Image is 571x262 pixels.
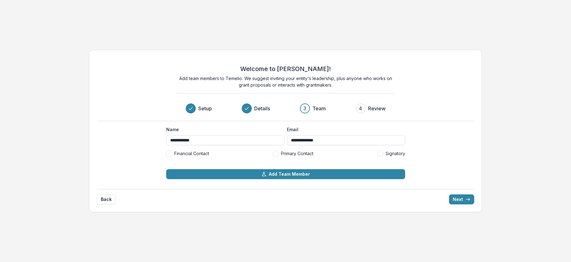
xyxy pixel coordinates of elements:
[97,194,116,204] button: Back
[368,105,386,112] h3: Review
[449,194,474,204] button: Next
[386,150,405,157] span: Signatory
[254,105,270,112] h3: Details
[166,126,281,133] label: Name
[287,126,401,133] label: Email
[198,105,212,112] h3: Setup
[303,105,306,112] div: 3
[174,150,209,157] span: Financial Contact
[186,103,386,113] div: Progress
[240,65,331,73] h2: Welcome to [PERSON_NAME]!
[177,75,395,88] p: Add team members to Temelio. We suggest inviting your entity's leadership, plus anyone who works ...
[166,169,405,179] button: Add Team Member
[359,105,362,112] div: 4
[281,150,313,157] span: Primary Contact
[312,105,326,112] h3: Team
